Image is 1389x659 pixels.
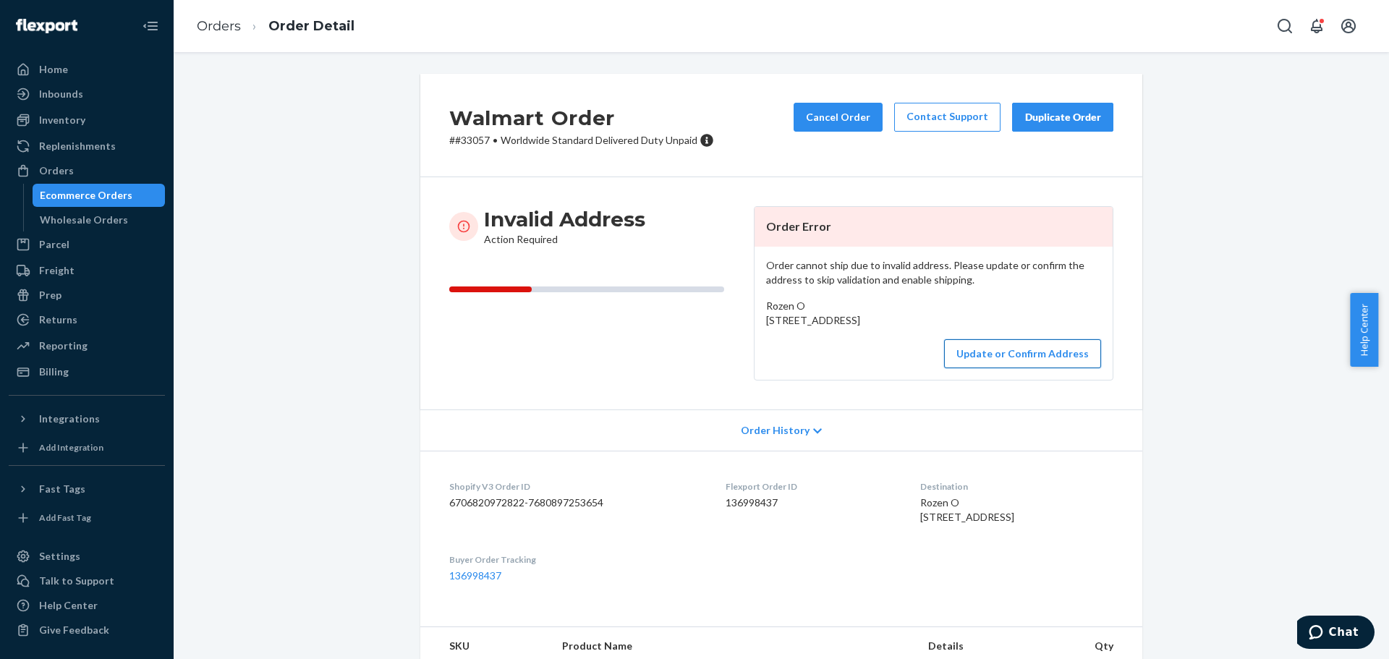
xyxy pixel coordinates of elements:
a: Contact Support [894,103,1001,132]
dd: 6706820972822-7680897253654 [449,496,702,510]
div: Talk to Support [39,574,114,588]
button: Open Search Box [1270,12,1299,41]
div: Give Feedback [39,623,109,637]
a: Parcel [9,233,165,256]
a: Freight [9,259,165,282]
div: Duplicate Order [1024,110,1101,124]
div: Billing [39,365,69,379]
span: Rozen O [STREET_ADDRESS] [766,299,860,326]
img: Flexport logo [16,19,77,33]
div: Inbounds [39,87,83,101]
span: • [493,134,498,146]
dt: Flexport Order ID [726,480,896,493]
button: Talk to Support [9,569,165,592]
p: Order cannot ship due to invalid address. Please update or confirm the address to skip validation... [766,258,1101,287]
a: Replenishments [9,135,165,158]
a: Add Integration [9,436,165,459]
div: Settings [39,549,80,564]
div: Help Center [39,598,98,613]
a: Order Detail [268,18,354,34]
a: Ecommerce Orders [33,184,166,207]
h2: Walmart Order [449,103,714,133]
ol: breadcrumbs [185,5,366,48]
div: Fast Tags [39,482,85,496]
button: Duplicate Order [1012,103,1113,132]
a: Add Fast Tag [9,506,165,530]
button: Open notifications [1302,12,1331,41]
p: # #33057 [449,133,714,148]
span: Rozen O [STREET_ADDRESS] [920,496,1014,523]
a: Wholesale Orders [33,208,166,231]
button: Cancel Order [794,103,883,132]
div: Orders [39,163,74,178]
button: Give Feedback [9,618,165,642]
div: Add Fast Tag [39,511,91,524]
div: Reporting [39,339,88,353]
a: Inventory [9,109,165,132]
div: Freight [39,263,75,278]
a: Help Center [9,594,165,617]
div: Add Integration [39,441,103,454]
button: Open account menu [1334,12,1363,41]
a: Billing [9,360,165,383]
dd: 136998437 [726,496,896,510]
button: Close Navigation [136,12,165,41]
a: Reporting [9,334,165,357]
a: Settings [9,545,165,568]
div: Home [39,62,68,77]
iframe: Opens a widget where you can chat to one of our agents [1297,616,1375,652]
div: Prep [39,288,61,302]
h3: Invalid Address [484,206,645,232]
div: Returns [39,313,77,327]
button: Integrations [9,407,165,430]
button: Fast Tags [9,477,165,501]
span: Order History [741,423,810,438]
div: Parcel [39,237,69,252]
a: 136998437 [449,569,501,582]
button: Update or Confirm Address [944,339,1101,368]
dt: Destination [920,480,1113,493]
div: Integrations [39,412,100,426]
a: Orders [9,159,165,182]
div: Ecommerce Orders [40,188,132,203]
a: Returns [9,308,165,331]
div: Wholesale Orders [40,213,128,227]
dt: Shopify V3 Order ID [449,480,702,493]
a: Inbounds [9,82,165,106]
button: Help Center [1350,293,1378,367]
a: Home [9,58,165,81]
a: Orders [197,18,241,34]
dt: Buyer Order Tracking [449,553,702,566]
div: Action Required [484,206,645,247]
div: Replenishments [39,139,116,153]
a: Prep [9,284,165,307]
header: Order Error [755,207,1113,247]
div: Inventory [39,113,85,127]
span: Worldwide Standard Delivered Duty Unpaid [501,134,697,146]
